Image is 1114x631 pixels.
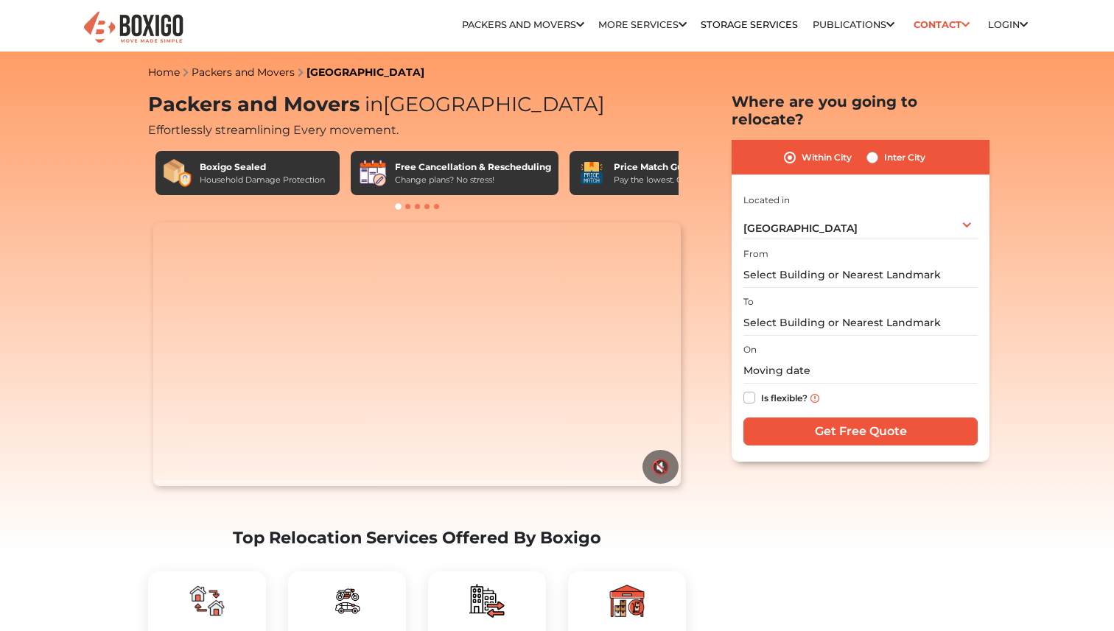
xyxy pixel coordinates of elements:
div: Price Match Guarantee [614,161,726,174]
img: boxigo_packers_and_movers_plan [469,583,505,618]
img: boxigo_packers_and_movers_plan [329,583,365,618]
button: 🔇 [642,450,679,484]
input: Select Building or Nearest Landmark [743,310,978,336]
a: [GEOGRAPHIC_DATA] [306,66,424,79]
label: Inter City [884,149,925,166]
label: Located in [743,194,790,207]
img: info [810,394,819,403]
img: Price Match Guarantee [577,158,606,188]
div: Household Damage Protection [200,174,325,186]
div: Boxigo Sealed [200,161,325,174]
h2: Top Relocation Services Offered By Boxigo [148,528,686,548]
a: Publications [813,19,894,30]
span: Effortlessly streamlining Every movement. [148,123,399,137]
img: Free Cancellation & Rescheduling [358,158,388,188]
img: boxigo_packers_and_movers_plan [189,583,225,618]
a: Home [148,66,180,79]
span: [GEOGRAPHIC_DATA] [743,222,858,235]
a: Packers and Movers [192,66,295,79]
input: Select Building or Nearest Landmark [743,262,978,288]
label: On [743,343,757,356]
div: Change plans? No stress! [395,174,551,186]
a: Contact [908,13,974,36]
label: To [743,295,754,309]
video: Your browser does not support the video tag. [153,222,680,486]
div: Pay the lowest. Guaranteed! [614,174,726,186]
div: Free Cancellation & Rescheduling [395,161,551,174]
img: Boxigo [82,10,185,46]
a: Storage Services [701,19,798,30]
input: Get Free Quote [743,417,978,445]
label: Is flexible? [761,389,808,404]
h1: Packers and Movers [148,93,686,117]
h2: Where are you going to relocate? [732,93,989,128]
a: Packers and Movers [462,19,584,30]
span: [GEOGRAPHIC_DATA] [360,92,605,116]
img: Boxigo Sealed [163,158,192,188]
a: More services [598,19,687,30]
a: Login [988,19,1028,30]
img: boxigo_packers_and_movers_plan [609,583,645,618]
label: Within City [802,149,852,166]
input: Moving date [743,358,978,384]
label: From [743,247,768,261]
span: in [365,92,383,116]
